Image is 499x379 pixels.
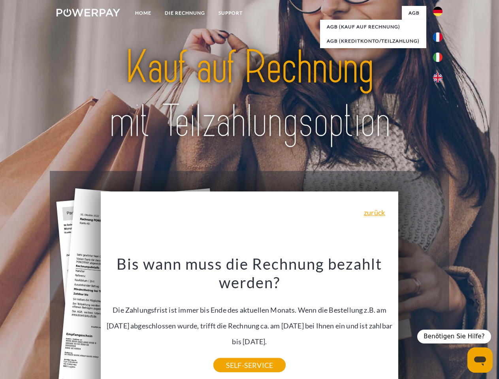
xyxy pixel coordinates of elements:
[433,32,443,42] img: fr
[467,347,493,373] iframe: Schaltfläche zum Öffnen des Messaging-Fensters; Konversation läuft
[105,254,394,365] div: Die Zahlungsfrist ist immer bis Ende des aktuellen Monats. Wenn die Bestellung z.B. am [DATE] abg...
[320,34,426,48] a: AGB (Kreditkonto/Teilzahlung)
[56,9,120,17] img: logo-powerpay-white.svg
[212,6,249,20] a: SUPPORT
[433,7,443,16] img: de
[128,6,158,20] a: Home
[158,6,212,20] a: DIE RECHNUNG
[364,209,385,216] a: zurück
[417,330,491,343] div: Benötigen Sie Hilfe?
[433,53,443,62] img: it
[75,38,424,151] img: title-powerpay_de.svg
[320,20,426,34] a: AGB (Kauf auf Rechnung)
[213,358,286,372] a: SELF-SERVICE
[433,73,443,83] img: en
[402,6,426,20] a: agb
[105,254,394,292] h3: Bis wann muss die Rechnung bezahlt werden?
